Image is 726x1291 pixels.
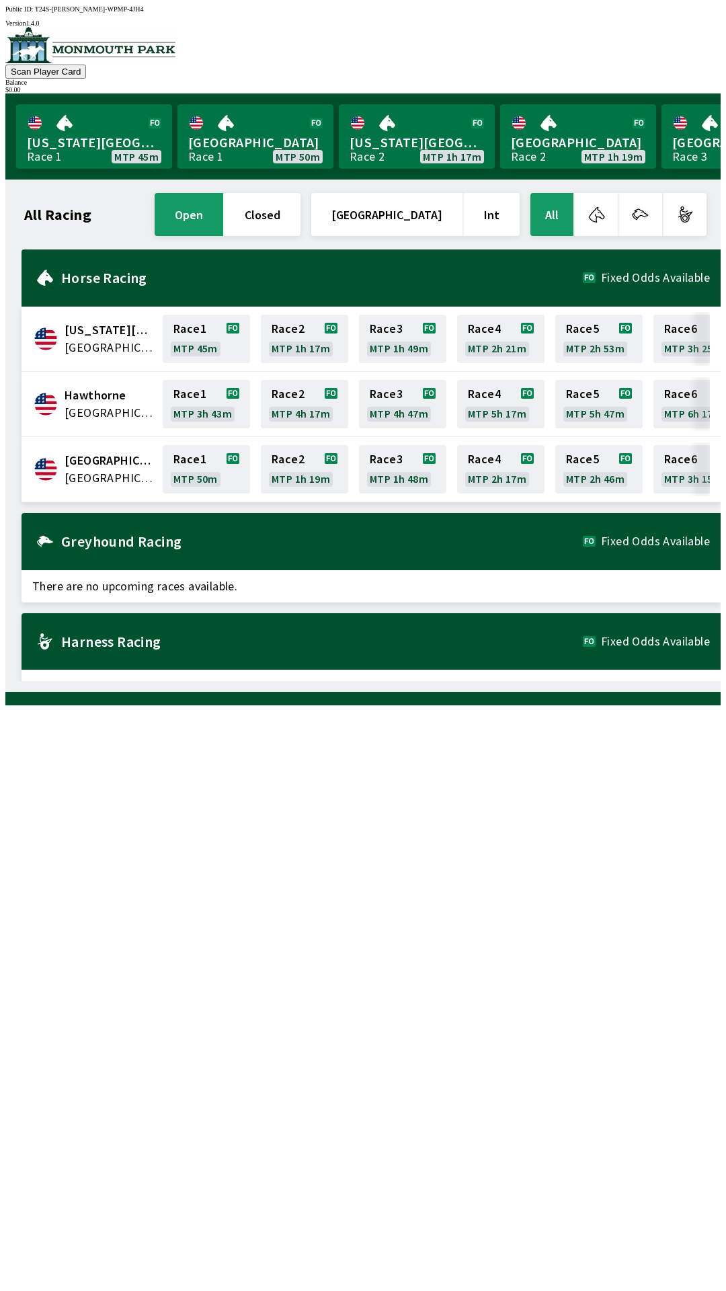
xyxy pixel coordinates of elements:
[261,445,348,494] a: Race2MTP 1h 19m
[584,151,643,162] span: MTP 1h 19m
[468,343,526,354] span: MTP 2h 21m
[5,27,175,63] img: venue logo
[457,380,544,428] a: Race4MTP 5h 17m
[24,209,91,220] h1: All Racing
[114,151,159,162] span: MTP 45m
[350,134,484,151] span: [US_STATE][GEOGRAPHIC_DATA]
[65,321,155,339] span: Delaware Park
[664,408,723,419] span: MTP 6h 17m
[511,151,546,162] div: Race 2
[500,104,656,169] a: [GEOGRAPHIC_DATA]Race 2MTP 1h 19m
[566,473,624,484] span: MTP 2h 46m
[163,315,250,363] a: Race1MTP 45m
[601,536,710,547] span: Fixed Odds Available
[65,404,155,422] span: United States
[272,323,305,334] span: Race 2
[359,315,446,363] a: Race3MTP 1h 49m
[173,473,218,484] span: MTP 50m
[65,387,155,404] span: Hawthorne
[155,193,223,236] button: open
[370,389,403,399] span: Race 3
[370,323,403,334] span: Race 3
[566,408,624,419] span: MTP 5h 47m
[173,323,206,334] span: Race 1
[464,193,520,236] button: Int
[555,315,643,363] a: Race5MTP 2h 53m
[188,134,323,151] span: [GEOGRAPHIC_DATA]
[566,454,599,465] span: Race 5
[5,65,86,79] button: Scan Player Card
[468,389,501,399] span: Race 4
[664,473,723,484] span: MTP 3h 15m
[177,104,333,169] a: [GEOGRAPHIC_DATA]Race 1MTP 50m
[664,389,697,399] span: Race 6
[350,151,385,162] div: Race 2
[5,79,721,86] div: Balance
[339,104,495,169] a: [US_STATE][GEOGRAPHIC_DATA]Race 2MTP 1h 17m
[22,570,721,602] span: There are no upcoming races available.
[311,193,462,236] button: [GEOGRAPHIC_DATA]
[566,323,599,334] span: Race 5
[272,473,330,484] span: MTP 1h 19m
[370,343,428,354] span: MTP 1h 49m
[468,454,501,465] span: Race 4
[468,473,526,484] span: MTP 2h 17m
[359,380,446,428] a: Race3MTP 4h 47m
[272,454,305,465] span: Race 2
[188,151,223,162] div: Race 1
[22,670,721,702] span: There are no upcoming races available.
[566,343,624,354] span: MTP 2h 53m
[555,380,643,428] a: Race5MTP 5h 47m
[27,134,161,151] span: [US_STATE][GEOGRAPHIC_DATA]
[261,380,348,428] a: Race2MTP 4h 17m
[672,151,707,162] div: Race 3
[65,452,155,469] span: Monmouth Park
[61,636,583,647] h2: Harness Racing
[601,636,710,647] span: Fixed Odds Available
[61,272,583,283] h2: Horse Racing
[530,193,573,236] button: All
[272,408,330,419] span: MTP 4h 17m
[457,445,544,494] a: Race4MTP 2h 17m
[370,408,428,419] span: MTP 4h 47m
[370,473,428,484] span: MTP 1h 48m
[664,323,697,334] span: Race 6
[276,151,320,162] span: MTP 50m
[61,536,583,547] h2: Greyhound Racing
[163,380,250,428] a: Race1MTP 3h 43m
[173,408,232,419] span: MTP 3h 43m
[555,445,643,494] a: Race5MTP 2h 46m
[457,315,544,363] a: Race4MTP 2h 21m
[173,454,206,465] span: Race 1
[664,343,723,354] span: MTP 3h 25m
[16,104,172,169] a: [US_STATE][GEOGRAPHIC_DATA]Race 1MTP 45m
[27,151,62,162] div: Race 1
[468,408,526,419] span: MTP 5h 17m
[5,5,721,13] div: Public ID:
[261,315,348,363] a: Race2MTP 1h 17m
[35,5,144,13] span: T24S-[PERSON_NAME]-WPMP-4JH4
[65,469,155,487] span: United States
[272,343,330,354] span: MTP 1h 17m
[423,151,481,162] span: MTP 1h 17m
[173,343,218,354] span: MTP 45m
[511,134,645,151] span: [GEOGRAPHIC_DATA]
[468,323,501,334] span: Race 4
[225,193,300,236] button: closed
[359,445,446,494] a: Race3MTP 1h 48m
[5,19,721,27] div: Version 1.4.0
[65,339,155,356] span: United States
[5,86,721,93] div: $ 0.00
[601,272,710,283] span: Fixed Odds Available
[664,454,697,465] span: Race 6
[272,389,305,399] span: Race 2
[173,389,206,399] span: Race 1
[566,389,599,399] span: Race 5
[163,445,250,494] a: Race1MTP 50m
[370,454,403,465] span: Race 3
